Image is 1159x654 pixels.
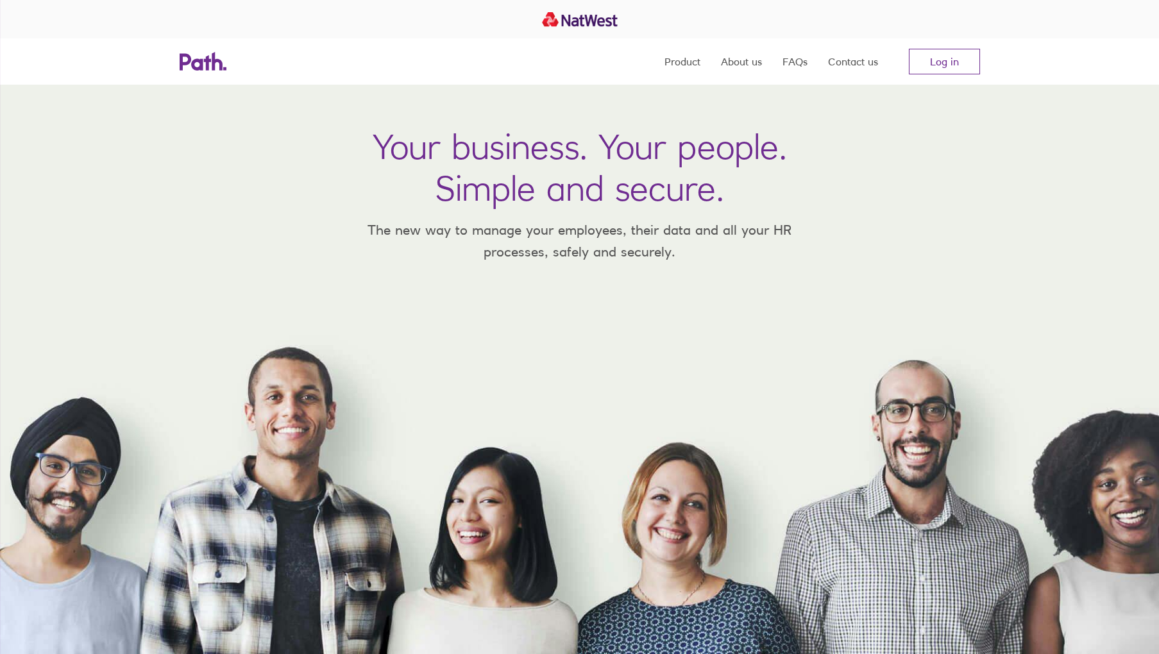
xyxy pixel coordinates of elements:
[349,219,811,262] p: The new way to manage your employees, their data and all your HR processes, safely and securely.
[664,38,700,85] a: Product
[373,126,787,209] h1: Your business. Your people. Simple and secure.
[783,38,808,85] a: FAQs
[828,38,878,85] a: Contact us
[721,38,762,85] a: About us
[909,49,980,74] a: Log in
